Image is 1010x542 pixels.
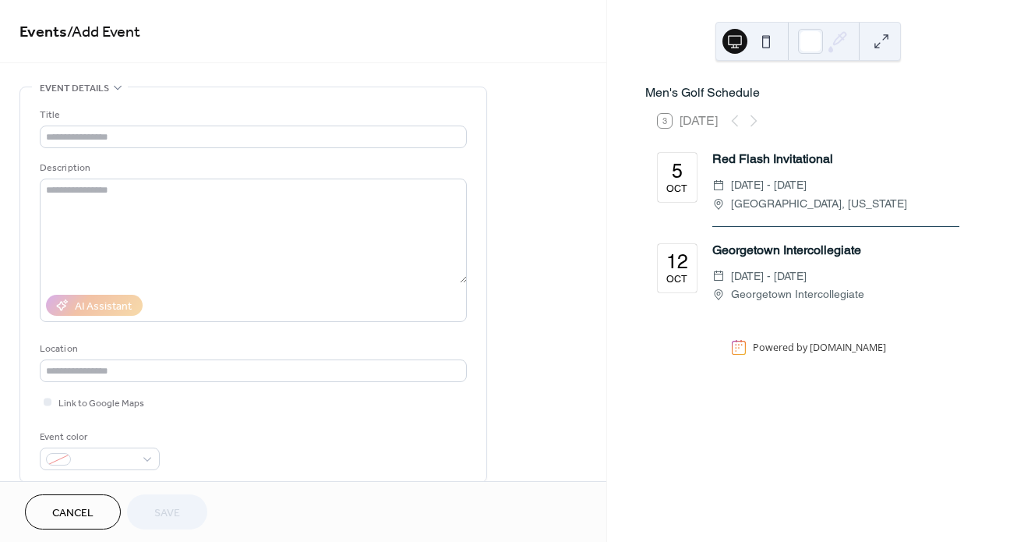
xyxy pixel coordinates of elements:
div: ​ [712,267,725,286]
div: Red Flash Invitational [712,150,959,168]
div: Georgetown Intercollegiate [712,241,959,260]
div: 5 [672,161,683,181]
span: / Add Event [67,17,140,48]
a: [DOMAIN_NAME] [810,341,886,354]
div: Powered by [753,341,886,354]
div: Event color [40,429,157,445]
span: Cancel [52,505,94,522]
div: ​ [712,195,725,214]
span: [DATE] - [DATE] [731,267,807,286]
span: Event details [40,80,109,97]
span: Link to Google Maps [58,395,144,412]
div: Title [40,107,464,123]
span: [GEOGRAPHIC_DATA], [US_STATE] [731,195,907,214]
a: Events [19,17,67,48]
span: [DATE] - [DATE] [731,176,807,195]
div: Location [40,341,464,357]
span: Georgetown Intercollegiate [731,285,864,304]
div: ​ [712,176,725,195]
div: Men's Golf Schedule [645,83,972,102]
div: Description [40,160,464,176]
div: ​ [712,285,725,304]
div: Oct [666,275,687,285]
div: 12 [666,252,688,271]
div: Oct [666,184,687,194]
button: Cancel [25,494,121,530]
